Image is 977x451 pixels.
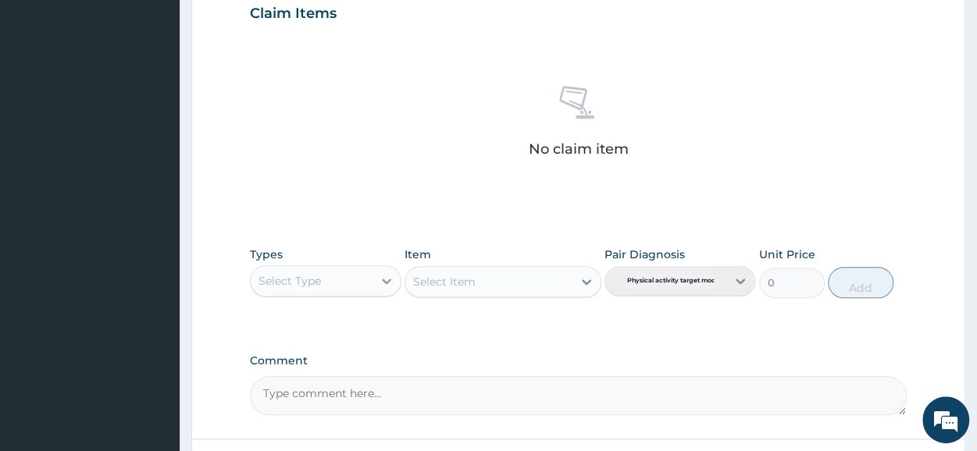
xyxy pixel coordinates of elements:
label: Types [250,248,283,261]
textarea: Type your message and hit 'Enter' [8,292,298,346]
div: Minimize live chat window [256,8,294,45]
div: Chat with us now [81,87,262,108]
label: Item [405,247,431,262]
button: Add [828,267,893,298]
label: Comment [250,354,907,368]
div: Select Type [259,273,321,289]
h3: Claim Items [250,5,337,23]
img: d_794563401_company_1708531726252_794563401 [29,78,63,117]
p: No claim item [528,141,628,157]
label: Pair Diagnosis [604,247,685,262]
span: We're online! [91,130,216,287]
label: Unit Price [759,247,815,262]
